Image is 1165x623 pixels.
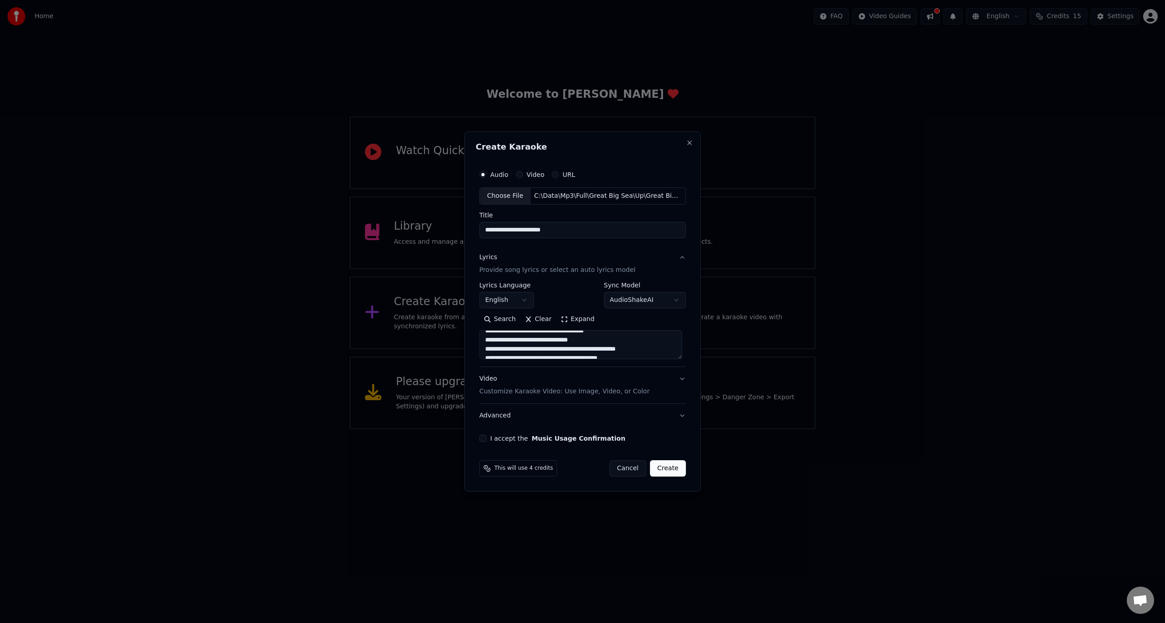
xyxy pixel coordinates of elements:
label: Video [527,171,544,178]
div: Video [479,374,649,396]
button: Search [479,312,520,327]
p: Customize Karaoke Video: Use Image, Video, or Color [479,387,649,396]
button: LyricsProvide song lyrics or select an auto lyrics model [479,246,686,282]
button: Advanced [479,404,686,427]
button: Cancel [609,460,646,477]
div: LyricsProvide song lyrics or select an auto lyrics model [479,282,686,367]
label: Title [479,212,686,218]
button: I accept the [532,435,625,442]
button: Clear [520,312,556,327]
button: Expand [556,312,599,327]
p: Provide song lyrics or select an auto lyrics model [479,266,635,275]
div: Lyrics [479,253,497,262]
button: Create [650,460,686,477]
h2: Create Karaoke [476,143,689,151]
label: I accept the [490,435,625,442]
span: This will use 4 credits [494,465,553,472]
label: Sync Model [604,282,686,288]
label: Lyrics Language [479,282,534,288]
div: Choose File [480,188,531,204]
label: Audio [490,171,508,178]
label: URL [562,171,575,178]
button: VideoCustomize Karaoke Video: Use Image, Video, or Color [479,367,686,403]
div: C:\Data\Mp3\Full\Great Big Sea\Up\Great Big Sea - 04 - Mari-mac.mp3 [531,191,685,201]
